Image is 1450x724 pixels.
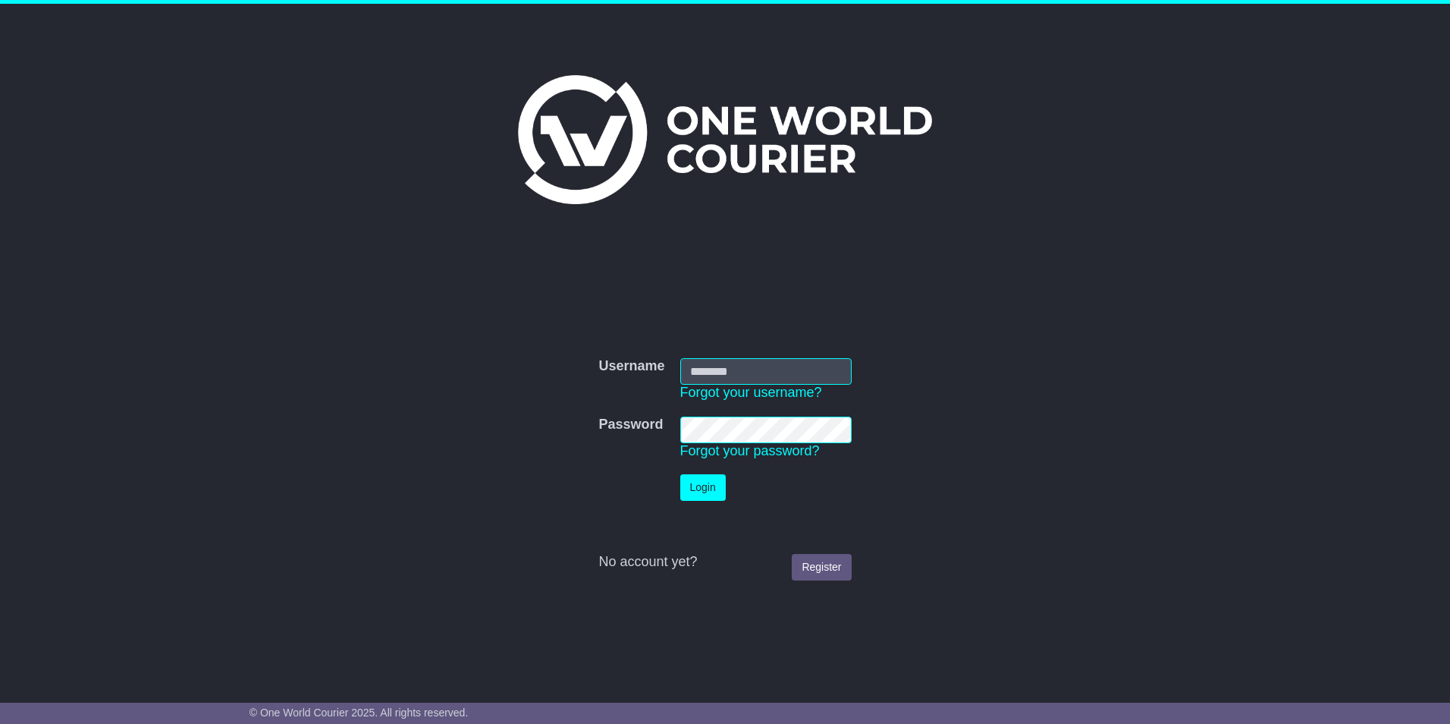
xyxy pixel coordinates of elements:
img: One World [518,75,932,204]
label: Password [598,417,663,433]
a: Forgot your password? [680,443,820,458]
a: Forgot your username? [680,385,822,400]
div: No account yet? [598,554,851,571]
span: © One World Courier 2025. All rights reserved. [250,707,469,719]
label: Username [598,358,664,375]
a: Register [792,554,851,581]
button: Login [680,474,726,501]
